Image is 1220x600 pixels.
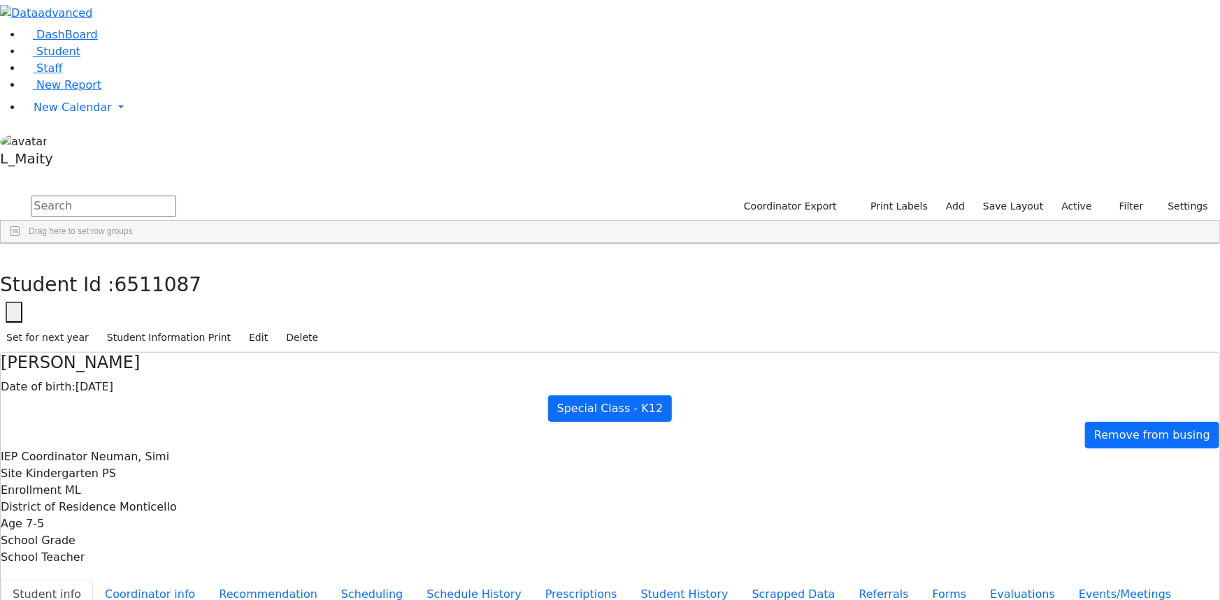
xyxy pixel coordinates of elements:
[243,327,274,349] button: Edit
[22,78,101,92] a: New Report
[1,549,85,566] label: School Teacher
[65,483,81,497] span: ML
[1,353,1219,373] h4: [PERSON_NAME]
[940,196,971,217] a: Add
[1,515,22,532] label: Age
[22,28,98,41] a: DashBoard
[26,467,116,480] span: Kindergarten PS
[548,395,673,422] a: Special Class - K12
[36,45,80,58] span: Student
[1094,428,1210,441] span: Remove from busing
[1101,196,1150,217] button: Filter
[22,61,62,75] a: Staff
[735,196,843,217] button: Coordinator Export
[36,28,98,41] span: DashBoard
[29,226,133,236] span: Drag here to set row groups
[120,500,177,513] span: Monticello
[26,517,44,530] span: 7-5
[1085,422,1219,448] a: Remove from busing
[115,273,202,296] span: 6511087
[977,196,1049,217] button: Save Layout
[36,61,62,75] span: Staff
[1,482,62,499] label: Enrollment
[1,532,76,549] label: School Grade
[1,379,1219,395] div: [DATE]
[31,196,176,217] input: Search
[854,196,934,217] button: Print Labels
[22,45,80,58] a: Student
[1,448,87,465] label: IEP Coordinator
[1,499,116,515] label: District of Residence
[280,327,324,349] button: Delete
[1,379,76,395] label: Date of birth:
[34,101,112,114] span: New Calendar
[1,465,22,482] label: Site
[91,450,169,463] span: Neuman, Simi
[1056,196,1098,217] label: Active
[1150,196,1214,217] button: Settings
[101,327,237,349] button: Student Information Print
[36,78,101,92] span: New Report
[22,94,1220,122] a: New Calendar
